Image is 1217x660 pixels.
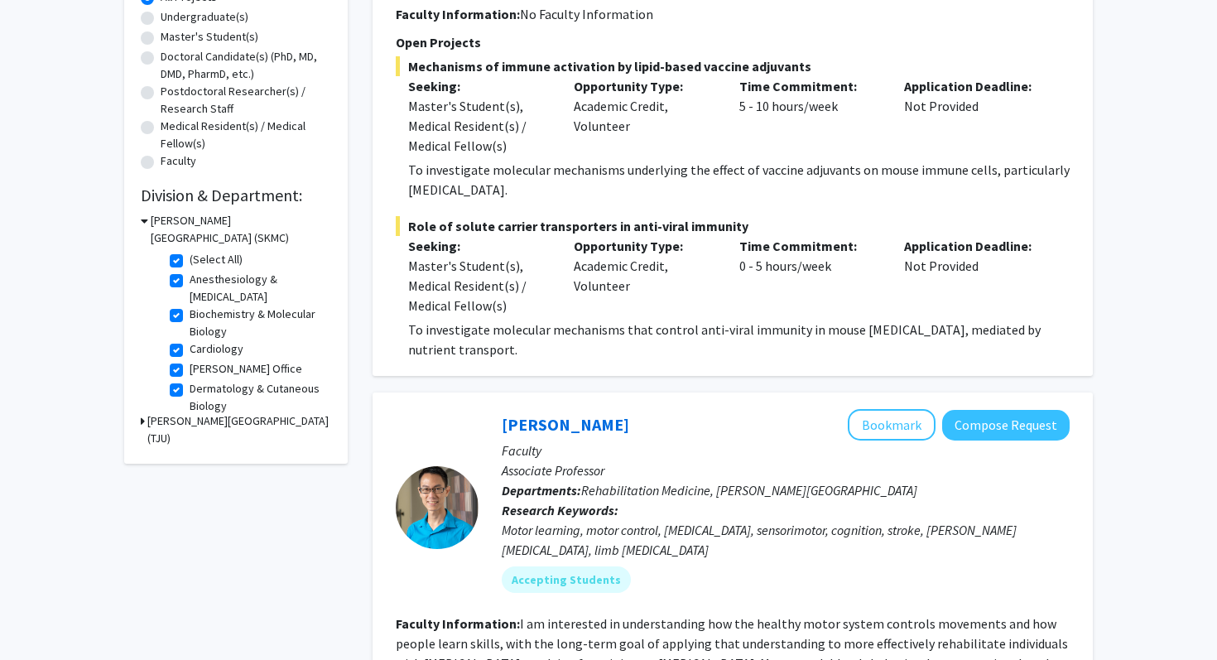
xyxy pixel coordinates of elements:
p: Opportunity Type: [574,76,714,96]
div: Motor learning, motor control, [MEDICAL_DATA], sensorimotor, cognition, stroke, [PERSON_NAME][MED... [502,520,1070,560]
b: Faculty Information: [396,615,520,632]
label: [PERSON_NAME] Office [190,360,302,378]
p: Faculty [502,441,1070,460]
div: Master's Student(s), Medical Resident(s) / Medical Fellow(s) [408,256,549,316]
p: Seeking: [408,76,549,96]
h3: [PERSON_NAME][GEOGRAPHIC_DATA] (SKMC) [151,212,331,247]
a: [PERSON_NAME] [502,414,629,435]
p: Seeking: [408,236,549,256]
label: Undergraduate(s) [161,8,248,26]
b: Departments: [502,482,581,499]
p: To investigate molecular mechanisms underlying the effect of vaccine adjuvants on mouse immune ce... [408,160,1070,200]
label: Cardiology [190,340,243,358]
span: Mechanisms of immune activation by lipid-based vaccine adjuvants [396,56,1070,76]
p: To investigate molecular mechanisms that control anti-viral immunity in mouse [MEDICAL_DATA], med... [408,320,1070,359]
label: Dermatology & Cutaneous Biology [190,380,327,415]
b: Faculty Information: [396,6,520,22]
p: Time Commitment: [739,76,880,96]
span: Rehabilitation Medicine, [PERSON_NAME][GEOGRAPHIC_DATA] [581,482,917,499]
h3: [PERSON_NAME][GEOGRAPHIC_DATA] (TJU) [147,412,331,447]
label: Master's Student(s) [161,28,258,46]
p: Application Deadline: [904,236,1045,256]
button: Add Aaron Wong to Bookmarks [848,409,936,441]
label: (Select All) [190,251,243,268]
div: Academic Credit, Volunteer [561,76,727,156]
b: Research Keywords: [502,502,618,518]
span: Role of solute carrier transporters in anti-viral immunity [396,216,1070,236]
label: Medical Resident(s) / Medical Fellow(s) [161,118,331,152]
p: Time Commitment: [739,236,880,256]
div: Not Provided [892,236,1057,316]
mat-chip: Accepting Students [502,566,631,593]
div: 5 - 10 hours/week [727,76,892,156]
label: Postdoctoral Researcher(s) / Research Staff [161,83,331,118]
div: Master's Student(s), Medical Resident(s) / Medical Fellow(s) [408,96,549,156]
div: Not Provided [892,76,1057,156]
p: Opportunity Type: [574,236,714,256]
p: Application Deadline: [904,76,1045,96]
p: Associate Professor [502,460,1070,480]
span: No Faculty Information [520,6,653,22]
div: Academic Credit, Volunteer [561,236,727,316]
label: Faculty [161,152,196,170]
label: Doctoral Candidate(s) (PhD, MD, DMD, PharmD, etc.) [161,48,331,83]
iframe: Chat [12,585,70,648]
label: Anesthesiology & [MEDICAL_DATA] [190,271,327,306]
div: 0 - 5 hours/week [727,236,892,316]
label: Biochemistry & Molecular Biology [190,306,327,340]
button: Compose Request to Aaron Wong [942,410,1070,441]
h2: Division & Department: [141,185,331,205]
p: Open Projects [396,32,1070,52]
